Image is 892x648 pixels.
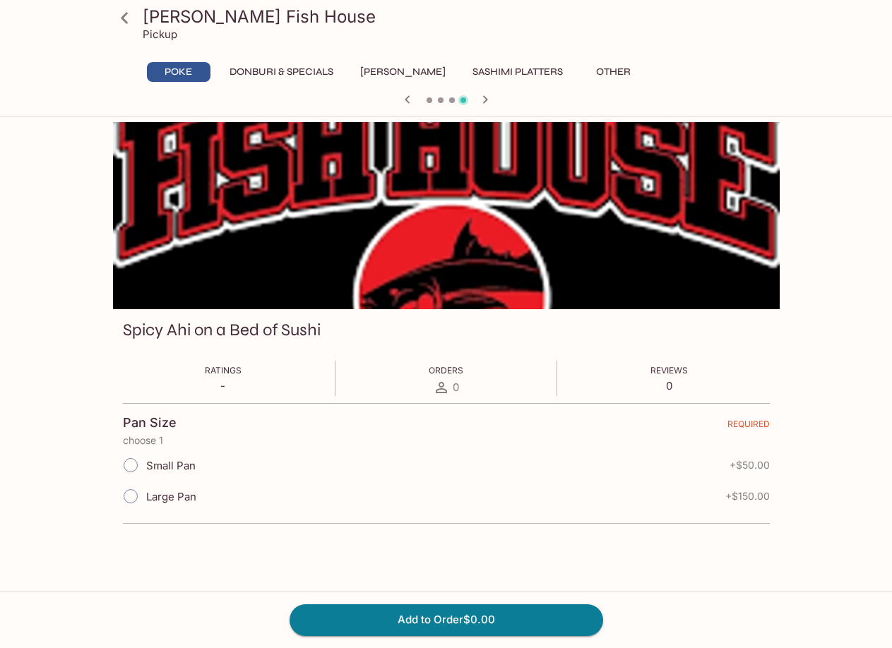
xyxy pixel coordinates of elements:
span: REQUIRED [727,419,770,435]
button: Poke [147,62,210,82]
p: choose 1 [123,435,770,446]
span: 0 [453,380,459,394]
button: Sashimi Platters [465,62,571,82]
p: 0 [650,379,688,392]
span: + $50.00 [730,460,770,471]
span: Small Pan [146,459,196,472]
h4: Pan Size [123,415,177,431]
span: Reviews [650,365,688,376]
button: Donburi & Specials [222,62,341,82]
h3: [PERSON_NAME] Fish House [143,6,774,28]
button: Add to Order$0.00 [290,604,603,635]
h3: Spicy Ahi on a Bed of Sushi [123,319,321,341]
span: Orders [429,365,463,376]
span: Large Pan [146,490,196,503]
p: Pickup [143,28,177,41]
span: Ratings [205,365,242,376]
div: Spicy Ahi on a Bed of Sushi [113,122,780,309]
p: - [205,379,242,392]
button: [PERSON_NAME] [352,62,453,82]
button: Other [582,62,646,82]
span: + $150.00 [725,491,770,502]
